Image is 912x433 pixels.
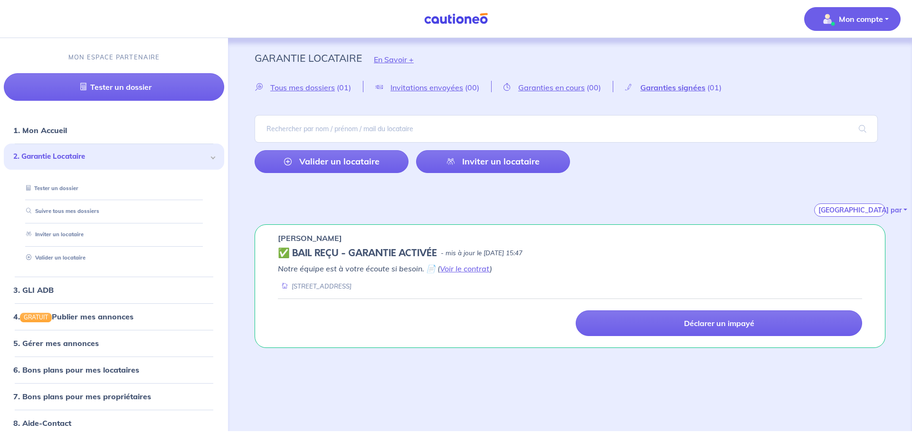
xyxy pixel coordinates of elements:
span: Invitations envoyées [390,83,463,92]
a: 5. Gérer mes annonces [13,338,99,348]
span: Tous mes dossiers [270,83,335,92]
p: MON ESPACE PARTENAIRE [68,53,160,62]
img: illu_account_valid_menu.svg [820,11,835,27]
div: Inviter un locataire [15,227,213,242]
span: (00) [587,83,601,92]
div: Tester un dossier [15,181,213,196]
a: Suivre tous mes dossiers [22,208,99,215]
a: Tous mes dossiers(01) [255,83,363,92]
div: Valider un locataire [15,250,213,266]
a: Invitations envoyées(00) [363,83,491,92]
a: 7. Bons plans pour mes propriétaires [13,392,151,401]
div: 1. Mon Accueil [4,121,224,140]
span: 2. Garantie Locataire [13,151,208,162]
a: 6. Bons plans pour mes locataires [13,365,139,375]
a: 4.GRATUITPublier mes annonces [13,312,133,321]
a: Tester un dossier [22,185,78,192]
span: Garanties signées [640,83,705,92]
span: (01) [337,83,351,92]
div: 2. Garantie Locataire [4,144,224,170]
div: 8. Aide-Contact [4,414,224,433]
button: [GEOGRAPHIC_DATA] par [814,203,885,217]
div: 5. Gérer mes annonces [4,334,224,353]
a: Voir le contrat [440,264,490,273]
span: (01) [707,83,722,92]
a: Inviter un locataire [22,231,84,238]
p: Déclarer un impayé [684,318,754,328]
a: Valider un locataire [22,254,85,261]
button: En Savoir + [362,46,426,73]
a: Valider un locataire [255,150,408,173]
div: 4.GRATUITPublier mes annonces [4,307,224,326]
h5: ✅ BAIL REÇU - GARANTIE ACTIVÉE [278,248,437,259]
div: 7. Bons plans pour mes propriétaires [4,387,224,406]
div: 6. Bons plans pour mes locataires [4,360,224,379]
a: Tester un dossier [4,73,224,101]
p: Mon compte [839,13,883,25]
a: Déclarer un impayé [576,310,862,336]
span: (00) [465,83,479,92]
img: Cautioneo [420,13,492,25]
div: 3. GLI ADB [4,280,224,299]
em: Notre équipe est à votre écoute si besoin. 📄 ( ) [278,264,492,273]
a: 8. Aide-Contact [13,418,71,428]
p: Garantie Locataire [255,49,362,67]
a: 1. Mon Accueil [13,125,67,135]
div: state: CONTRACT-VALIDATED, Context: IN-MANAGEMENT,IS-GL-CAUTION [278,248,862,259]
button: illu_account_valid_menu.svgMon compte [804,7,901,31]
div: Suivre tous mes dossiers [15,204,213,220]
span: Garanties en cours [518,83,585,92]
a: 3. GLI ADB [13,285,54,295]
div: [STREET_ADDRESS] [278,282,351,291]
p: [PERSON_NAME] [278,232,342,244]
a: Garanties en cours(00) [492,83,613,92]
input: Rechercher par nom / prénom / mail du locataire [255,115,878,143]
a: Garanties signées(01) [613,83,733,92]
a: Inviter un locataire [416,150,570,173]
span: search [847,115,878,142]
p: - mis à jour le [DATE] 15:47 [441,249,522,258]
